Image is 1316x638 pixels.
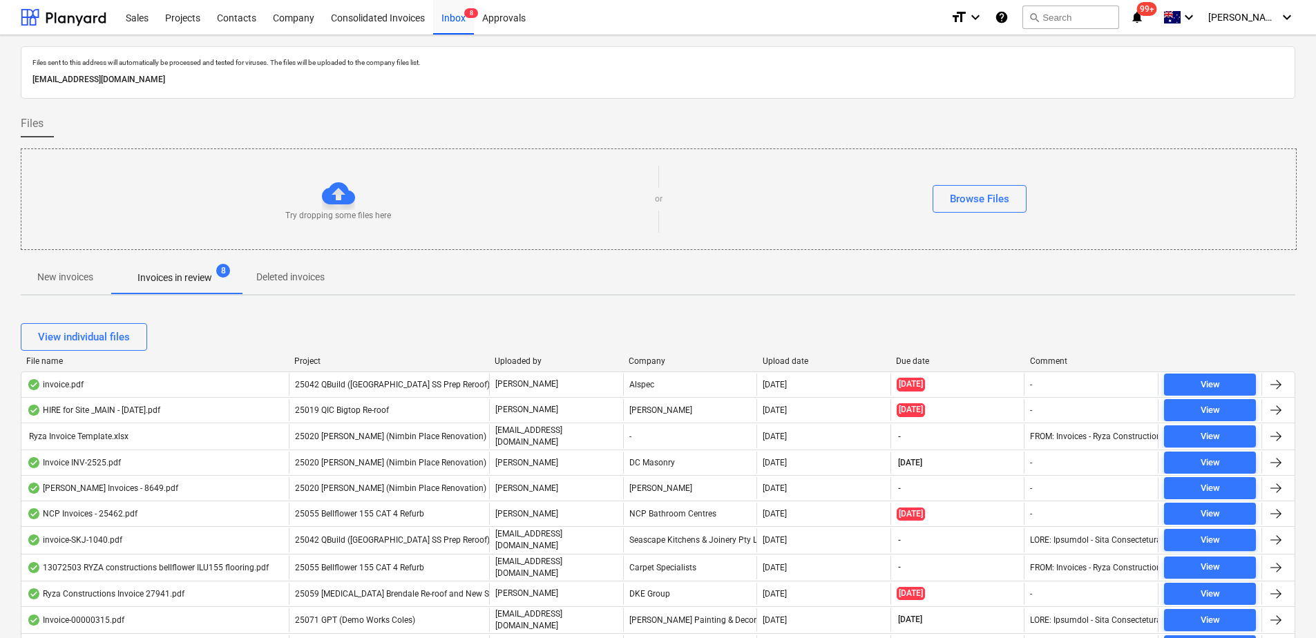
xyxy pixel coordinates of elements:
div: [DATE] [763,432,787,441]
div: OCR finished [27,508,41,519]
span: [DATE] [897,378,925,391]
div: [DATE] [763,615,787,625]
span: 25020 Patrick Lovekin (Nimbin Place Renovation) [295,483,486,493]
div: View [1201,612,1220,628]
span: 8 [464,8,478,18]
div: [PERSON_NAME] Painting & Decorating [623,608,757,632]
span: [PERSON_NAME] [1208,12,1277,23]
i: keyboard_arrow_down [967,9,984,26]
div: - [1030,483,1032,493]
span: [DATE] [897,507,925,521]
p: Try dropping some files here [285,210,391,222]
div: View [1201,429,1220,445]
div: View [1201,586,1220,602]
div: View [1201,532,1220,548]
button: View [1164,425,1256,447]
span: 25042 QBuild (Sunshine Beach SS Prep Reroof) [295,380,490,389]
p: [EMAIL_ADDRESS][DOMAIN_NAME] [32,72,1284,87]
div: Invoice-00000315.pdf [27,615,124,626]
i: Knowledge base [995,9,1009,26]
button: View [1164,399,1256,421]
p: [PERSON_NAME] [495,588,558,599]
div: Carpet Specialists [623,556,757,579]
div: View [1201,455,1220,471]
span: 25019 QIC Bigtop Re-roof [295,405,389,415]
i: keyboard_arrow_down [1181,9,1197,26]
div: [DATE] [763,509,787,519]
div: Upload date [763,356,886,366]
p: Files sent to this address will automatically be processed and tested for viruses. The files will... [32,58,1284,67]
p: [EMAIL_ADDRESS][DOMAIN_NAME] [495,556,618,579]
div: Company [629,356,752,366]
div: View [1201,481,1220,496]
div: NCP Bathroom Centres [623,503,757,525]
button: View [1164,477,1256,499]
span: 8 [216,264,230,278]
div: Try dropping some files hereorBrowse Files [21,148,1297,250]
div: [PERSON_NAME] [623,399,757,421]
span: - [897,431,902,443]
div: View [1201,559,1220,575]
div: Ryza Invoice Template.xlsx [27,432,128,441]
div: - [1030,380,1032,389]
div: [DATE] [763,483,787,493]
div: View individual files [38,328,130,346]
span: 25055 Bellflower 155 CAT 4 Refurb [295,509,424,519]
p: [PERSON_NAME] [495,457,558,469]
button: View [1164,529,1256,551]
p: [EMAIL_ADDRESS][DOMAIN_NAME] [495,425,618,448]
button: View [1164,503,1256,525]
div: Browse Files [950,190,1009,208]
div: File name [26,356,283,366]
span: 25042 QBuild (Sunshine Beach SS Prep Reroof) [295,535,490,545]
button: View [1164,374,1256,396]
p: [PERSON_NAME] [495,378,558,390]
span: - [897,534,902,546]
p: [EMAIL_ADDRESS][DOMAIN_NAME] [495,528,618,552]
button: View [1164,583,1256,605]
span: [DATE] [897,587,925,600]
div: OCR finished [27,379,41,390]
span: [DATE] [897,403,925,416]
div: [DATE] [763,589,787,599]
div: - [1030,509,1032,519]
button: View individual files [21,323,147,351]
span: 25055 Bellflower 155 CAT 4 Refurb [295,563,424,572]
span: 25020 Patrick Lovekin (Nimbin Place Renovation) [295,432,486,441]
div: [DATE] [763,405,787,415]
i: notifications [1130,9,1144,26]
div: Ryza Constructions Invoice 27941.pdf [27,588,184,599]
div: OCR finished [27,588,41,599]
div: - [1030,589,1032,599]
div: View [1201,377,1220,393]
div: [DATE] [763,380,787,389]
div: [PERSON_NAME] [623,477,757,499]
span: Files [21,115,44,132]
div: NCP Invoices - 25462.pdf [27,508,137,519]
button: View [1164,452,1256,474]
div: Uploaded by [495,356,618,366]
span: 25059 Iplex Brendale Re-roof and New Shed [295,589,503,599]
div: View [1201,506,1220,522]
div: HIRE for Site _MAIN - [DATE].pdf [27,405,160,416]
iframe: Chat Widget [1247,572,1316,638]
div: Due date [896,356,1019,366]
div: [PERSON_NAME] Invoices - 8649.pdf [27,483,178,494]
p: [PERSON_NAME] [495,483,558,494]
div: OCR finished [27,534,41,545]
p: Deleted invoices [256,270,325,284]
div: View [1201,403,1220,418]
button: View [1164,609,1256,631]
div: - [1030,405,1032,415]
div: Seascape Kitchens & Joinery Pty Ltd [623,528,757,552]
div: [DATE] [763,535,787,545]
div: OCR finished [27,405,41,416]
i: keyboard_arrow_down [1279,9,1295,26]
div: DC Masonry [623,452,757,474]
div: Alspec [623,374,757,396]
div: - [1030,458,1032,467]
div: OCR finished [27,615,41,626]
span: search [1029,12,1040,23]
div: Project [294,356,484,366]
p: or [655,193,662,205]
